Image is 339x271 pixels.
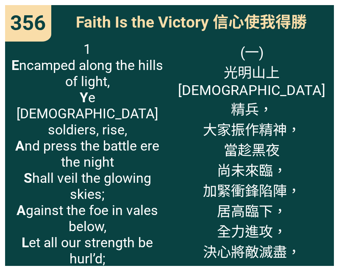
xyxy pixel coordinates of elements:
span: Faith Is the Victory 信心使我得勝 [76,9,307,32]
b: L [22,235,29,251]
span: 356 [10,11,46,35]
b: A [17,202,26,218]
span: 1 ncamped along the hills of light, e [DEMOGRAPHIC_DATA] soldiers, rise, nd press the battle ere ... [11,41,164,267]
b: Y [80,89,88,106]
span: (一) 光明山上 [DEMOGRAPHIC_DATA]精兵， 大家振作精神， 當趁黑夜 尚未來臨， 加緊衝鋒陷陣， 居高臨下， 全力進攻， 決心將敵滅盡， [175,41,328,261]
b: A [15,138,25,154]
b: S [24,170,32,186]
b: E [11,57,19,73]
